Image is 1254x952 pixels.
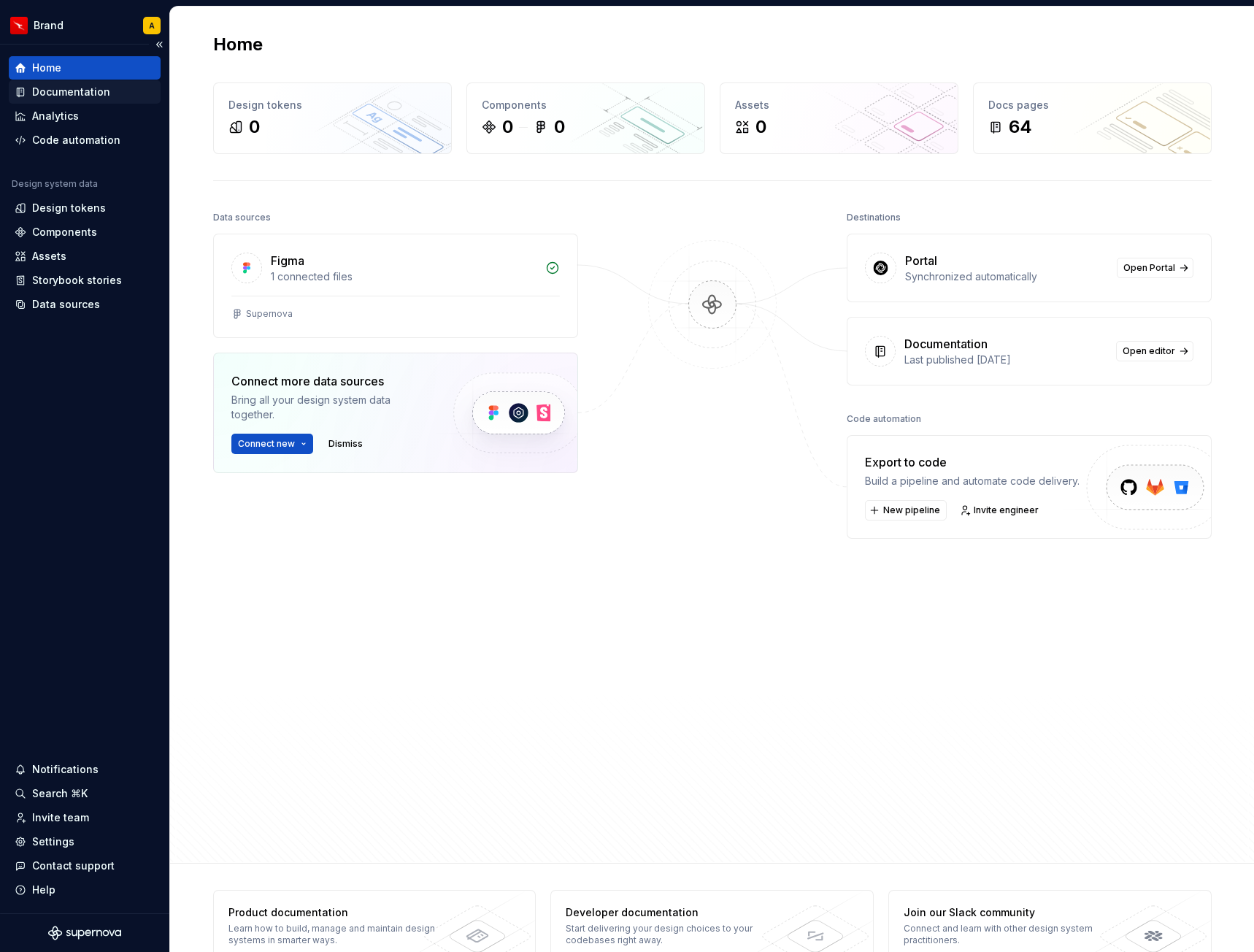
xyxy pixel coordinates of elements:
div: Figma [271,252,304,269]
div: Storybook stories [32,273,122,288]
div: Connect and learn with other design system practitioners. [904,923,1116,946]
h2: Home [213,33,263,56]
svg: Supernova Logo [48,926,121,940]
button: BrandA [3,9,166,41]
button: Notifications [9,758,161,781]
a: Figma1 connected filesSupernova [213,234,578,338]
a: Invite engineer [955,500,1045,521]
button: Collapse sidebar [149,34,169,55]
a: Assets [9,245,161,268]
div: Components [482,98,690,112]
button: Contact support [9,854,161,878]
div: Bring all your design system data together. [231,393,428,422]
div: 0 [249,115,260,139]
button: Help [9,878,161,902]
span: Connect new [238,438,295,450]
div: Design tokens [228,98,436,112]
a: Components [9,220,161,244]
div: Home [32,61,61,75]
a: Code automation [9,128,161,152]
div: Portal [905,252,937,269]
div: Data sources [213,207,271,228]
div: Start delivering your design choices to your codebases right away. [566,923,778,946]
a: Design tokens0 [213,82,452,154]
div: Analytics [32,109,79,123]
div: 0 [554,115,565,139]
img: 6b187050-a3ed-48aa-8485-808e17fcee26.png [10,17,28,34]
span: Dismiss [328,438,363,450]
div: Product documentation [228,905,441,920]
a: Analytics [9,104,161,128]
a: Invite team [9,806,161,829]
div: Destinations [847,207,901,228]
div: Documentation [904,335,988,353]
div: Design tokens [32,201,106,215]
a: Storybook stories [9,269,161,292]
a: Documentation [9,80,161,104]
a: Components00 [466,82,705,154]
span: New pipeline [883,504,940,516]
div: Invite team [32,810,89,825]
div: Developer documentation [566,905,778,920]
div: 64 [1009,115,1032,139]
button: Connect new [231,434,313,454]
div: A [149,20,155,31]
div: Data sources [32,297,100,312]
div: 0 [755,115,766,139]
div: Components [32,225,97,239]
div: Settings [32,834,74,849]
div: Search ⌘K [32,786,88,801]
div: Brand [34,18,64,33]
button: Dismiss [322,434,369,454]
button: New pipeline [865,500,947,521]
div: Assets [32,249,66,264]
a: Docs pages64 [973,82,1212,154]
div: Last published [DATE] [904,353,1107,367]
div: Notifications [32,762,99,777]
div: Synchronized automatically [905,269,1108,284]
button: Search ⌘K [9,782,161,805]
div: Code automation [32,133,120,147]
a: Assets0 [720,82,958,154]
a: Settings [9,830,161,853]
a: Open editor [1116,341,1193,361]
span: Open editor [1123,345,1175,357]
div: Assets [735,98,943,112]
div: Design system data [12,178,98,190]
div: Build a pipeline and automate code delivery. [865,474,1080,488]
span: Invite engineer [974,504,1039,516]
span: Open Portal [1123,262,1175,274]
div: Join our Slack community [904,905,1116,920]
div: Help [32,883,55,897]
a: Home [9,56,161,80]
div: Learn how to build, manage and maintain design systems in smarter ways. [228,923,441,946]
div: Documentation [32,85,110,99]
div: Connect more data sources [231,372,428,390]
div: Docs pages [988,98,1196,112]
a: Open Portal [1117,258,1193,278]
div: 1 connected files [271,269,536,284]
div: Code automation [847,409,921,429]
div: 0 [502,115,513,139]
a: Data sources [9,293,161,316]
div: Contact support [32,859,115,873]
div: Supernova [246,308,293,320]
div: Export to code [865,453,1080,471]
a: Design tokens [9,196,161,220]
